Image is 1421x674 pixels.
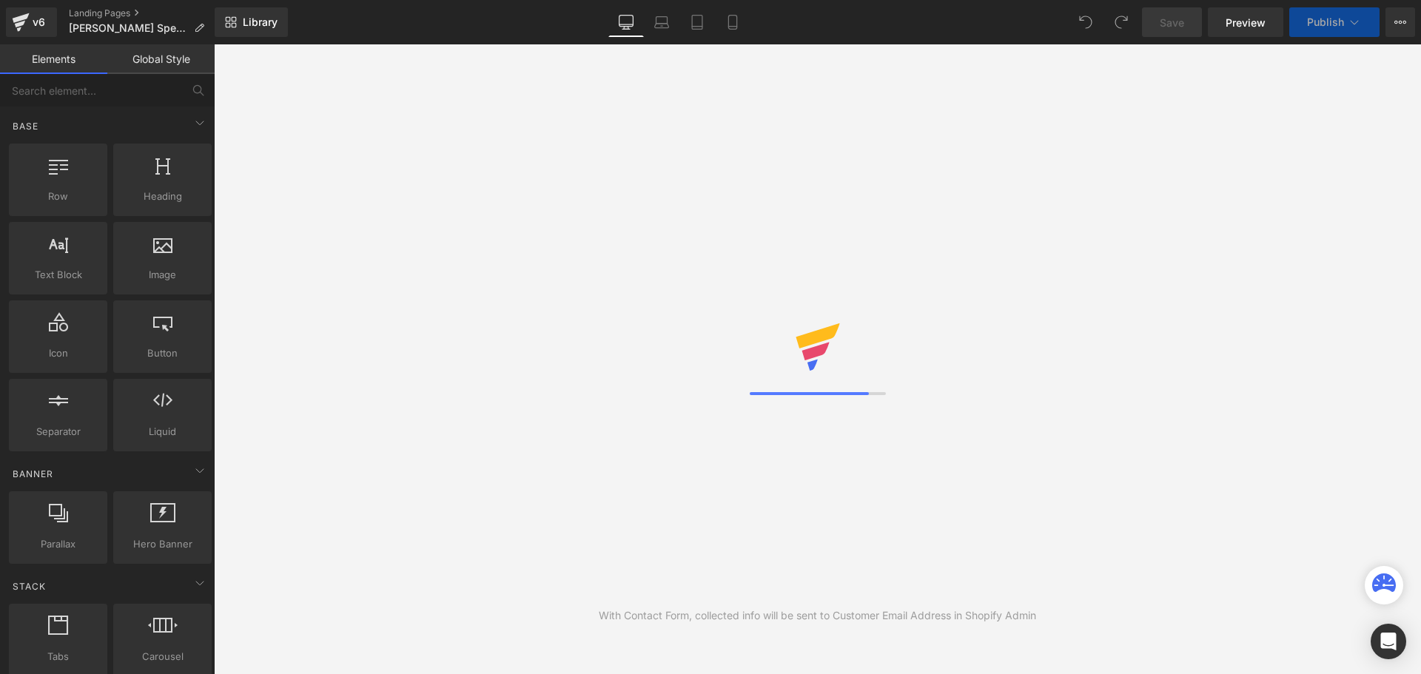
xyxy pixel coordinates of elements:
a: New Library [215,7,288,37]
span: [PERSON_NAME] Special [69,22,188,34]
a: Mobile [715,7,750,37]
span: Hero Banner [118,536,207,552]
span: Carousel [118,649,207,664]
a: Landing Pages [69,7,216,19]
span: Liquid [118,424,207,439]
button: Publish [1289,7,1380,37]
span: Image [118,267,207,283]
button: More [1385,7,1415,37]
a: Preview [1208,7,1283,37]
span: Preview [1226,15,1266,30]
span: Parallax [13,536,103,552]
span: Banner [11,467,55,481]
span: Tabs [13,649,103,664]
span: Icon [13,346,103,361]
span: Text Block [13,267,103,283]
a: Tablet [679,7,715,37]
span: Base [11,119,40,133]
button: Redo [1106,7,1136,37]
a: Laptop [644,7,679,37]
span: Save [1160,15,1184,30]
a: Desktop [608,7,644,37]
div: Open Intercom Messenger [1371,624,1406,659]
span: Separator [13,424,103,439]
span: Row [13,189,103,204]
a: v6 [6,7,57,37]
a: Global Style [107,44,215,74]
div: v6 [30,13,48,32]
div: With Contact Form, collected info will be sent to Customer Email Address in Shopify Admin [599,607,1036,624]
span: Publish [1307,16,1344,28]
span: Stack [11,579,47,593]
span: Button [118,346,207,361]
span: Library [243,16,278,29]
span: Heading [118,189,207,204]
button: Undo [1071,7,1101,37]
